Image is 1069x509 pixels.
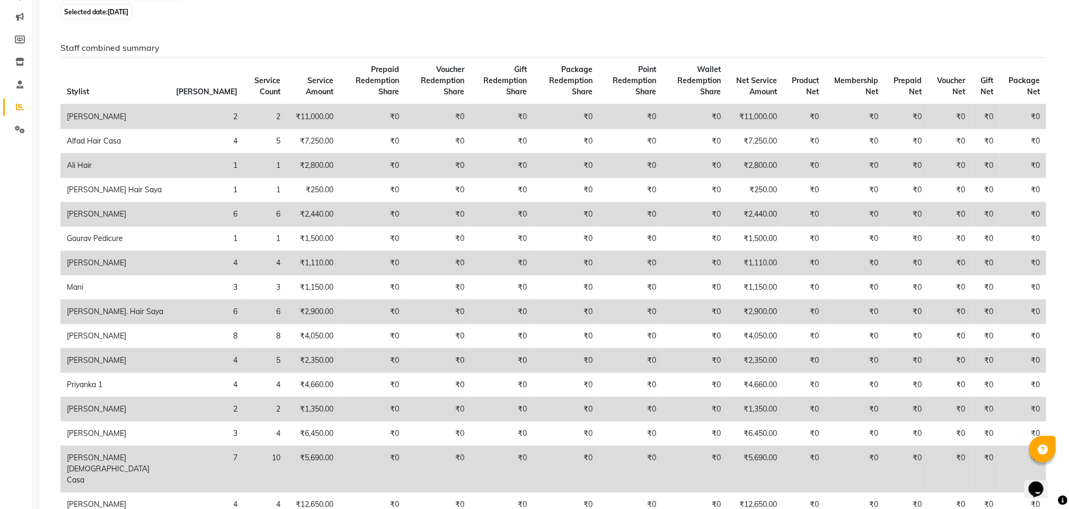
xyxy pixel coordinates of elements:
td: ₹0 [783,397,826,422]
td: ₹0 [599,154,663,178]
td: ₹0 [533,202,599,227]
td: ₹0 [599,104,663,129]
td: ₹1,150.00 [287,275,340,300]
td: ₹0 [599,251,663,275]
td: ₹0 [783,202,826,227]
td: ₹0 [971,324,1000,349]
td: ₹0 [826,300,885,324]
td: ₹0 [826,275,885,300]
td: ₹0 [340,154,405,178]
td: ₹0 [971,202,1000,227]
td: ₹2,800.00 [287,154,340,178]
td: ₹0 [971,397,1000,422]
td: ₹0 [826,324,885,349]
td: ₹0 [783,300,826,324]
td: ₹11,000.00 [727,104,783,129]
td: ₹0 [340,446,405,493]
td: ₹0 [405,154,471,178]
td: ₹7,250.00 [727,129,783,154]
td: ₹0 [928,227,971,251]
td: ₹0 [826,251,885,275]
td: ₹0 [599,178,663,202]
td: ₹0 [783,446,826,493]
td: ₹0 [471,446,533,493]
td: 10 [244,446,286,493]
td: ₹0 [405,104,471,129]
td: [PERSON_NAME] [60,397,170,422]
td: ₹0 [826,397,885,422]
td: ₹0 [971,349,1000,373]
td: ₹0 [1000,349,1046,373]
td: ₹0 [783,275,826,300]
td: 4 [170,129,244,154]
span: [DATE] [108,8,128,16]
td: ₹0 [533,251,599,275]
td: ₹0 [533,324,599,349]
td: ₹0 [885,324,929,349]
td: ₹0 [971,251,1000,275]
td: 2 [170,397,244,422]
td: 4 [170,349,244,373]
td: ₹0 [405,397,471,422]
span: Prepaid Net [894,76,922,96]
td: ₹2,800.00 [727,154,783,178]
td: ₹0 [826,446,885,493]
td: [PERSON_NAME] [60,104,170,129]
td: 3 [170,275,244,300]
td: ₹0 [1000,129,1046,154]
td: ₹0 [1000,251,1046,275]
td: ₹1,500.00 [727,227,783,251]
td: ₹0 [599,324,663,349]
td: ₹0 [533,275,599,300]
td: 4 [244,373,286,397]
span: Gift Net [980,76,993,96]
td: ₹0 [471,202,533,227]
td: ₹0 [533,154,599,178]
td: ₹2,900.00 [727,300,783,324]
td: ₹0 [662,397,727,422]
td: ₹0 [599,129,663,154]
td: ₹6,450.00 [727,422,783,446]
td: 6 [244,202,286,227]
td: ₹0 [971,373,1000,397]
span: Selected date: [61,5,131,19]
td: ₹0 [533,397,599,422]
td: Alfad Hair Casa [60,129,170,154]
td: 4 [170,251,244,275]
td: ₹0 [405,422,471,446]
td: [PERSON_NAME]. Hair Saya [60,300,170,324]
td: ₹0 [599,349,663,373]
td: ₹2,440.00 [727,202,783,227]
td: ₹0 [885,446,929,493]
td: ₹0 [405,202,471,227]
td: ₹7,250.00 [287,129,340,154]
td: ₹2,350.00 [287,349,340,373]
td: [PERSON_NAME] [60,202,170,227]
td: ₹0 [599,446,663,493]
td: ₹0 [971,104,1000,129]
td: ₹0 [826,422,885,446]
td: ₹0 [662,422,727,446]
td: ₹0 [662,349,727,373]
td: ₹0 [928,324,971,349]
td: ₹0 [971,154,1000,178]
td: 2 [244,104,286,129]
td: ₹0 [662,251,727,275]
td: ₹4,660.00 [727,373,783,397]
td: ₹0 [662,324,727,349]
td: ₹0 [1000,324,1046,349]
td: ₹0 [971,446,1000,493]
td: ₹0 [928,154,971,178]
td: ₹1,150.00 [727,275,783,300]
td: ₹0 [662,227,727,251]
td: ₹1,350.00 [727,397,783,422]
td: ₹0 [885,373,929,397]
td: Priyanka 1 [60,373,170,397]
td: ₹0 [971,275,1000,300]
td: ₹0 [928,104,971,129]
td: ₹0 [783,129,826,154]
td: ₹1,110.00 [727,251,783,275]
td: ₹0 [533,178,599,202]
td: ₹0 [340,349,405,373]
td: ₹0 [826,154,885,178]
